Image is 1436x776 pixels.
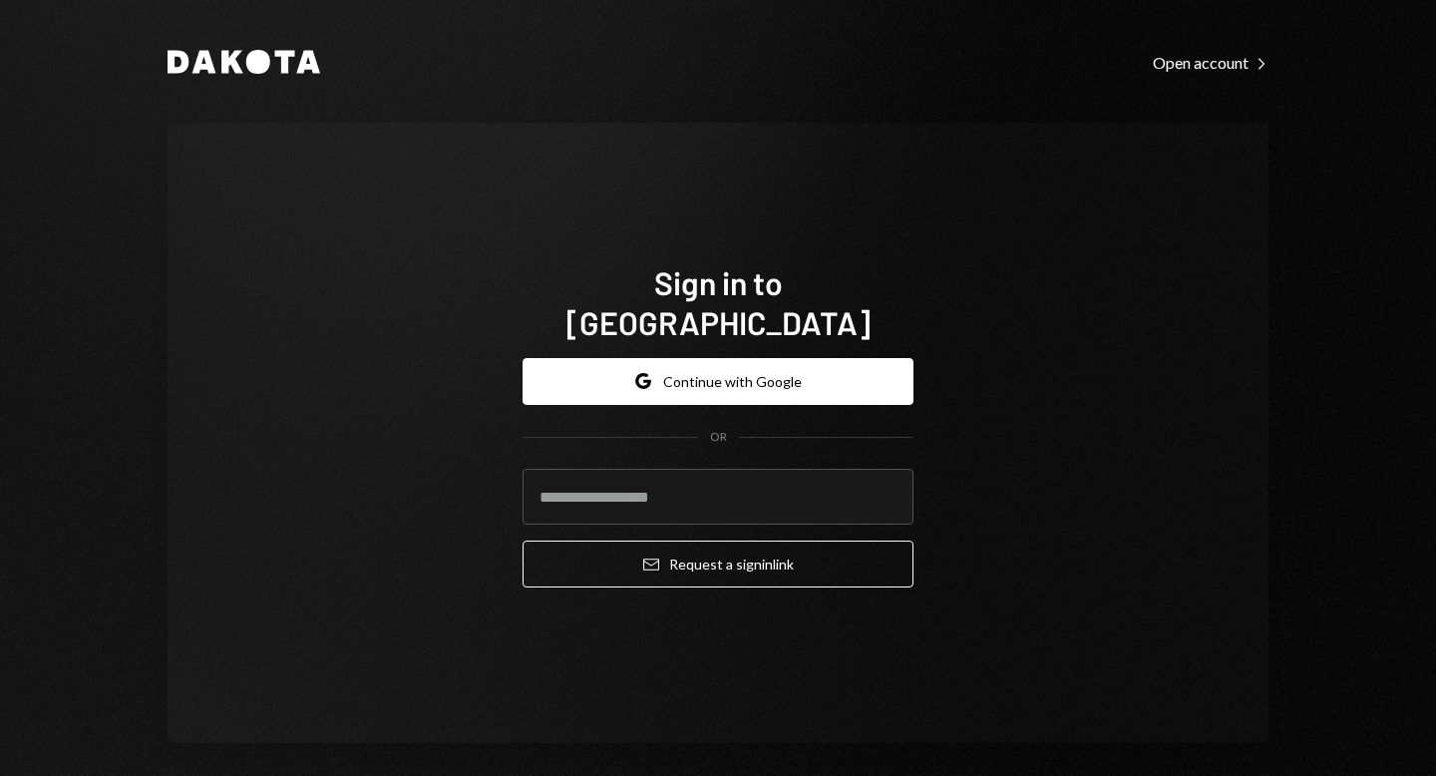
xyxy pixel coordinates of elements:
div: OR [710,429,727,446]
button: Continue with Google [523,358,913,405]
a: Open account [1153,51,1268,73]
h1: Sign in to [GEOGRAPHIC_DATA] [523,262,913,342]
button: Request a signinlink [523,541,913,587]
div: Open account [1153,53,1268,73]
